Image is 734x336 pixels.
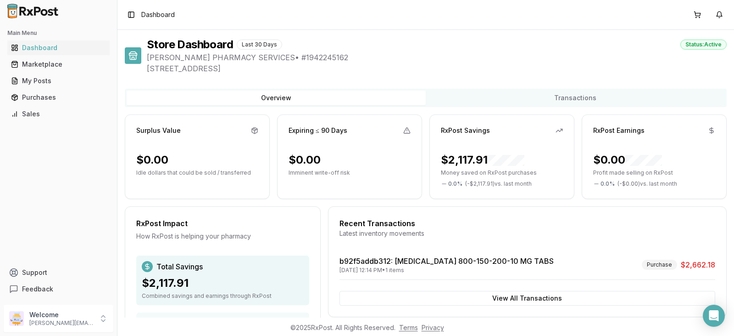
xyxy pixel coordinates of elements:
a: My Posts [7,73,110,89]
div: Recent Transactions [339,218,715,229]
button: View All Transactions [339,291,715,306]
a: b92f5addb312: [MEDICAL_DATA] 800-150-200-10 MG TABS [339,256,554,266]
div: Last 30 Days [237,40,282,50]
div: Open Intercom Messenger [703,305,725,327]
button: Transactions [426,91,725,105]
div: Sales [11,109,106,119]
a: Terms [399,324,418,331]
span: Total Savings [156,261,203,272]
a: Sales [7,106,110,122]
p: Welcome [29,310,93,319]
span: $2,662.18 [681,259,715,270]
h1: Store Dashboard [147,37,233,52]
div: $2,117.91 [441,153,524,167]
p: Profit made selling on RxPost [593,169,715,177]
div: $0.00 [136,153,168,167]
button: My Posts [4,74,113,88]
div: Status: Active [680,40,727,50]
div: Purchase [642,260,677,270]
button: Purchases [4,90,113,105]
span: Dashboard [141,10,175,19]
div: Marketplace [11,60,106,69]
nav: breadcrumb [141,10,175,19]
div: $2,117.91 [142,276,304,290]
p: [PERSON_NAME][EMAIL_ADDRESS][DOMAIN_NAME] [29,319,93,327]
span: [STREET_ADDRESS] [147,63,727,74]
span: [PERSON_NAME] PHARMACY SERVICES • # 1942245162 [147,52,727,63]
a: Dashboard [7,40,110,56]
p: Money saved on RxPost purchases [441,169,563,177]
p: Idle dollars that could be sold / transferred [136,169,258,177]
div: $0.00 [593,153,662,167]
h2: Main Menu [7,29,110,37]
div: Expiring ≤ 90 Days [289,126,347,135]
button: Dashboard [4,40,113,55]
div: Dashboard [11,43,106,52]
span: ( - $0.00 ) vs. last month [617,180,677,188]
button: Sales [4,107,113,121]
button: Feedback [4,281,113,297]
button: Overview [127,91,426,105]
button: Support [4,264,113,281]
span: Feedback [22,285,53,294]
span: 0.0 % [601,180,615,188]
div: RxPost Impact [136,218,309,229]
div: Combined savings and earnings through RxPost [142,292,304,300]
span: 0.0 % [448,180,462,188]
img: RxPost Logo [4,4,62,18]
span: ( - $2,117.91 ) vs. last month [465,180,532,188]
div: Latest inventory movements [339,229,715,238]
div: My Posts [11,76,106,85]
div: RxPost Earnings [593,126,645,135]
div: [DATE] 12:14 PM • 1 items [339,267,554,274]
a: Marketplace [7,56,110,73]
a: Privacy [422,324,444,331]
div: RxPost Savings [441,126,490,135]
div: How RxPost is helping your pharmacy [136,232,309,241]
div: $0.00 [289,153,321,167]
img: User avatar [9,311,24,326]
p: Imminent write-off risk [289,169,411,177]
div: Surplus Value [136,126,181,135]
button: Marketplace [4,57,113,72]
a: Purchases [7,89,110,106]
div: Purchases [11,93,106,102]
